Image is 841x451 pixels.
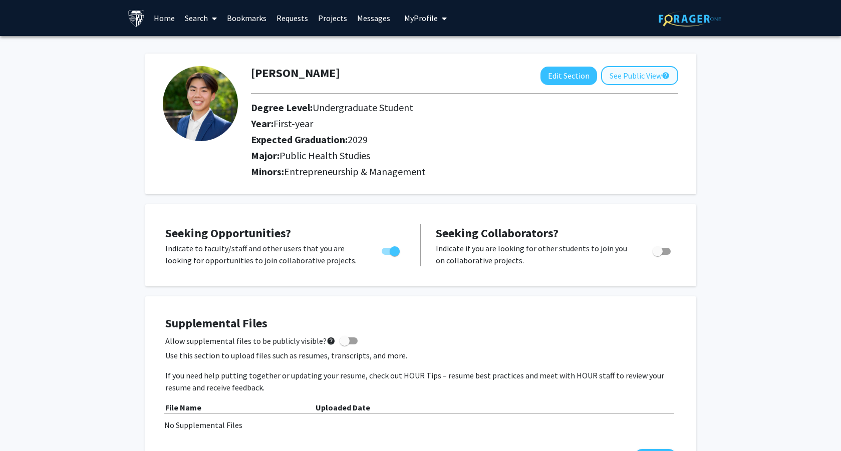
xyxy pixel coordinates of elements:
h2: Minors: [251,166,678,178]
span: Seeking Collaborators? [436,225,558,241]
h2: Major: [251,150,678,162]
h2: Degree Level: [251,102,622,114]
span: Seeking Opportunities? [165,225,291,241]
a: Requests [271,1,313,36]
span: Entrepreneurship & Management [284,165,426,178]
span: My Profile [404,13,438,23]
div: Toggle [649,242,676,257]
b: File Name [165,402,201,412]
h1: [PERSON_NAME] [251,66,340,81]
h4: Supplemental Files [165,316,676,331]
h2: Expected Graduation: [251,134,622,146]
h2: Year: [251,118,622,130]
span: First-year [273,117,313,130]
img: Johns Hopkins University Logo [128,10,145,27]
iframe: Chat [8,406,43,443]
a: Search [180,1,222,36]
img: ForagerOne Logo [659,11,721,27]
a: Projects [313,1,352,36]
a: Messages [352,1,395,36]
button: Edit Section [540,67,597,85]
mat-icon: help [327,335,336,347]
div: Toggle [378,242,405,257]
span: Public Health Studies [279,149,370,162]
mat-icon: help [662,70,670,82]
p: Indicate to faculty/staff and other users that you are looking for opportunities to join collabor... [165,242,363,266]
span: Undergraduate Student [313,101,413,114]
p: Use this section to upload files such as resumes, transcripts, and more. [165,349,676,361]
a: Home [149,1,180,36]
button: See Public View [601,66,678,85]
div: No Supplemental Files [164,419,677,431]
img: Profile Picture [163,66,238,141]
span: Allow supplemental files to be publicly visible? [165,335,336,347]
span: 2029 [348,133,368,146]
a: Bookmarks [222,1,271,36]
p: If you need help putting together or updating your resume, check out HOUR Tips – resume best prac... [165,369,676,393]
p: Indicate if you are looking for other students to join you on collaborative projects. [436,242,634,266]
b: Uploaded Date [316,402,370,412]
